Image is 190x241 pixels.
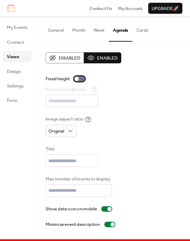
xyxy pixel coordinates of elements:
span: Upgrade 🚀 [152,5,179,12]
span: Disabled [59,55,80,62]
button: Agenda [109,17,132,41]
a: Form [3,95,31,106]
div: Max number of events to display [46,176,111,182]
span: Connect [7,39,24,46]
button: Enabled [84,52,121,63]
span: Enabled [97,55,118,62]
span: Design [7,68,21,75]
a: My Account [118,5,142,12]
a: Design [3,66,31,77]
img: logo [8,4,15,12]
a: My Events [3,22,31,33]
div: Title [46,146,97,153]
a: Connect [3,36,31,48]
span: My Events [7,24,27,31]
div: Fixed height [46,75,70,82]
span: Views [7,53,19,60]
span: Original [48,127,64,136]
button: Cards [132,17,152,41]
div: Minimize event description [46,221,100,228]
button: Upgrade🚀 [148,3,182,14]
span: Settings [7,83,23,90]
a: Views [3,51,31,62]
button: Month [68,17,89,41]
a: Settings [3,80,31,91]
div: Show date icon on mobile [46,206,97,212]
a: Contact Us [89,5,112,12]
span: Form [7,97,18,104]
button: General [44,17,68,41]
button: Disabled [46,52,84,63]
div: Image aspect ratio [46,116,84,123]
button: Week [89,17,109,41]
